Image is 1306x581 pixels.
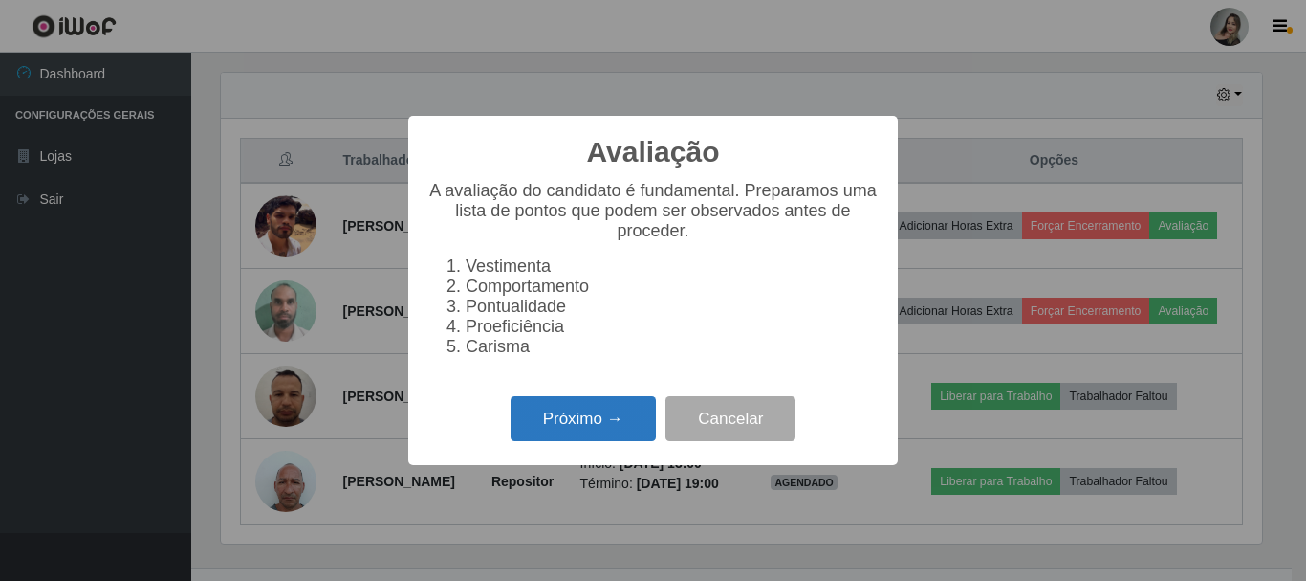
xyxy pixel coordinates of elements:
[466,257,879,277] li: Vestimenta
[665,396,795,441] button: Cancelar
[466,297,879,317] li: Pontualidade
[427,181,879,241] p: A avaliação do candidato é fundamental. Preparamos uma lista de pontos que podem ser observados a...
[466,337,879,357] li: Carisma
[466,277,879,297] li: Comportamento
[511,396,656,441] button: Próximo →
[587,135,720,169] h2: Avaliação
[466,317,879,337] li: Proeficiência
